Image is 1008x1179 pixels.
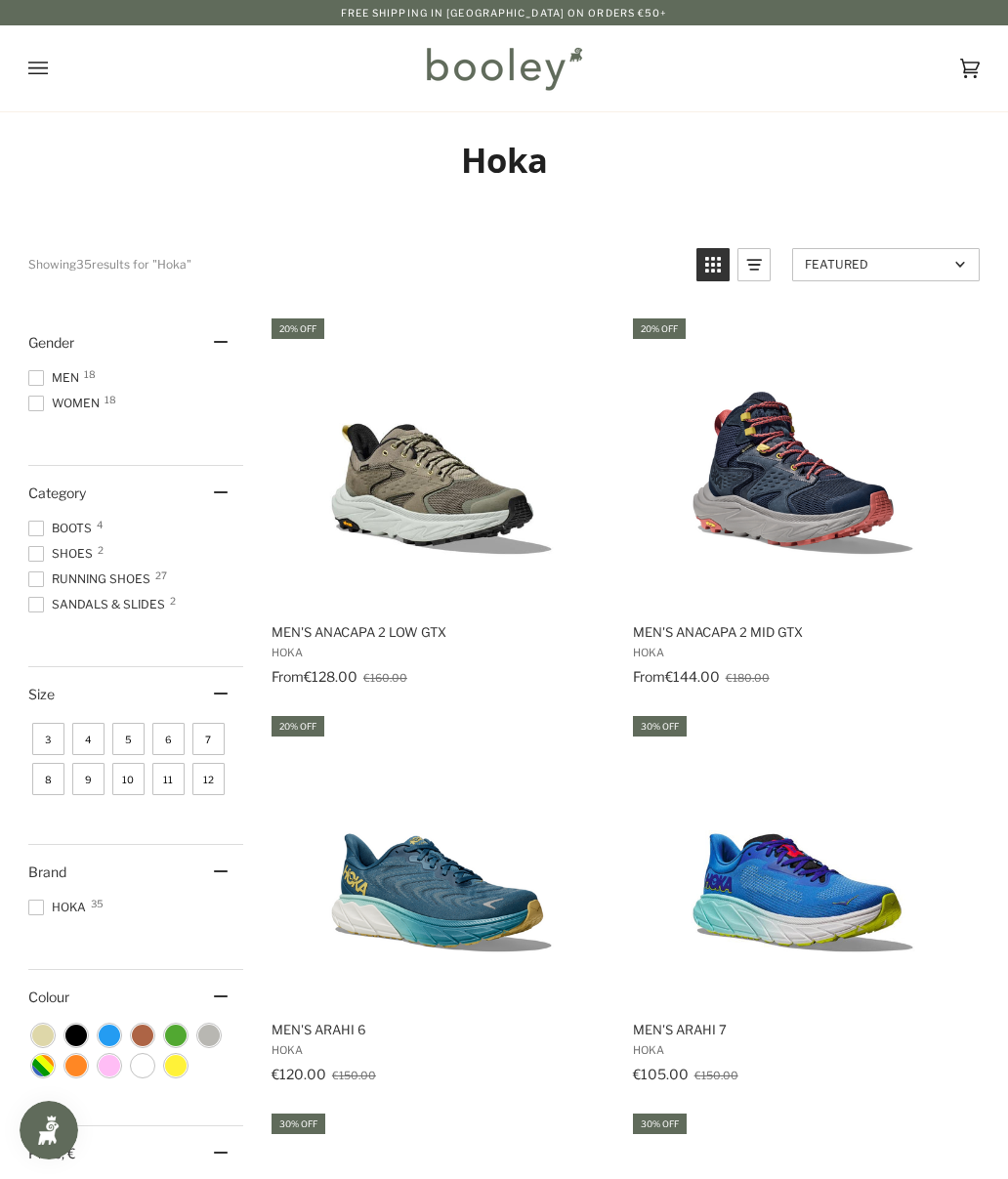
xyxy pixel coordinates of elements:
[84,369,96,379] span: 18
[165,1055,187,1076] span: Colour: Yellow
[99,1055,120,1076] span: Colour: Pink
[28,484,86,501] span: Category
[304,668,357,685] span: €128.00
[633,623,974,641] span: Men's Anacapa 2 Mid GTX
[72,723,105,755] span: Size: 4
[97,520,103,529] span: 4
[737,248,771,281] a: View list mode
[633,318,686,339] div: 20% off
[694,1069,738,1082] span: €150.00
[170,596,176,606] span: 2
[28,570,156,588] span: Running Shoes
[295,316,588,609] img: Hoka Men's Anacapa 2 Low GTX Olive Haze / Mercury - Booley Galway
[28,596,171,613] span: Sandals & Slides
[32,1025,54,1046] span: Colour: Beige
[132,1025,153,1046] span: Colour: Brown
[32,1055,54,1076] span: Colour: Multicolour
[272,1114,325,1134] div: 30% off
[363,671,407,685] span: €160.00
[112,723,145,755] span: Size: 5
[65,1055,87,1076] span: Colour: Orange
[656,713,949,1006] img: Hoka Men's Arahi 7 Virtual Blue / Cerise - Booley Galway
[633,1043,974,1057] span: Hoka
[198,1025,220,1046] span: Colour: Grey
[20,1101,78,1159] iframe: Button to open loyalty program pop-up
[152,723,185,755] span: Size: 6
[418,40,589,97] img: Booley
[76,257,92,272] b: 35
[28,369,85,387] span: Men
[28,686,55,702] span: Size
[155,570,167,580] span: 27
[98,545,104,555] span: 2
[28,25,87,111] button: Open menu
[269,316,615,692] a: Men's Anacapa 2 Low GTX
[192,723,225,755] span: Size: 7
[28,989,84,1005] span: Colour
[272,1021,612,1038] span: Men's Arahi 6
[165,1025,187,1046] span: Colour: Green
[272,1043,612,1057] span: Hoka
[99,1025,120,1046] span: Colour: Blue
[28,395,105,412] span: Women
[72,763,105,795] span: Size: 9
[272,1066,326,1082] span: €120.00
[630,316,977,692] a: Men's Anacapa 2 Mid GTX
[28,139,980,181] h1: Hoka
[272,668,304,685] span: From
[28,520,98,537] span: Boots
[65,1025,87,1046] span: Colour: Black
[132,1055,153,1076] span: Colour: White
[633,1066,689,1082] span: €105.00
[152,763,185,795] span: Size: 11
[28,863,66,880] span: Brand
[28,899,92,916] span: Hoka
[656,316,949,609] img: Hoka Men's Anacapa 2 Mid GTX Outer Space / Grey - Booley Galway
[28,545,99,563] span: Shoes
[633,646,974,659] span: Hoka
[633,1021,974,1038] span: Men's Arahi 7
[91,899,104,908] span: 35
[633,668,665,685] span: From
[665,668,720,685] span: €144.00
[272,646,612,659] span: Hoka
[112,763,145,795] span: Size: 10
[792,248,980,281] a: Sort options
[105,395,116,404] span: 18
[32,723,64,755] span: Size: 3
[192,763,225,795] span: Size: 12
[28,334,74,351] span: Gender
[32,763,64,795] span: Size: 8
[696,248,730,281] a: View grid mode
[332,1069,376,1082] span: €150.00
[28,248,682,281] div: Showing results for "Hoka"
[726,671,770,685] span: €180.00
[269,713,615,1089] a: Men's Arahi 6
[633,716,687,737] div: 30% off
[341,5,668,21] p: Free Shipping in [GEOGRAPHIC_DATA] on Orders €50+
[805,257,948,272] span: Featured
[630,713,977,1089] a: Men's Arahi 7
[633,1114,687,1134] div: 30% off
[272,318,324,339] div: 20% off
[272,623,612,641] span: Men's Anacapa 2 Low GTX
[272,716,324,737] div: 20% off
[295,713,588,1006] img: Hoka Men's Arahi 6 Bluesteel / Sunlit Ocean - Booley Galway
